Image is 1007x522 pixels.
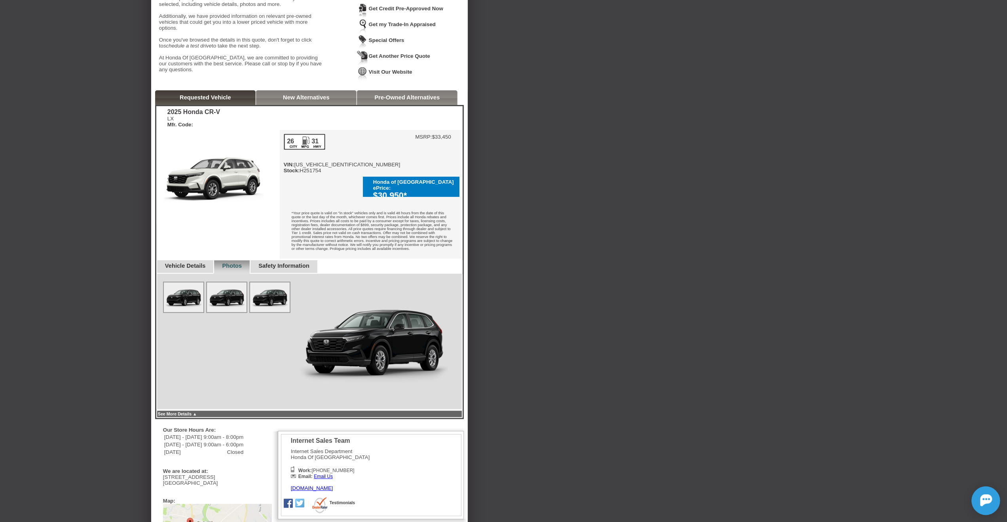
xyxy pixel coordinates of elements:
div: 2025 Honda CR-V [167,109,220,116]
img: Icon_CreditApproval.png [357,3,368,18]
em: schedule a test drive [163,43,212,49]
td: [DATE] - [DATE] [164,434,203,440]
b: Work: [298,468,312,473]
div: We are located at: [163,468,268,474]
a: Photos [222,263,242,269]
div: [STREET_ADDRESS] [GEOGRAPHIC_DATA] [163,474,272,486]
a: [DOMAIN_NAME] [291,485,333,491]
div: *Your price quote is valid on "in stock" vehicles only and is valid 48 hours from the date of thi... [280,205,462,259]
td: 9:00am - 6:00pm [203,441,244,448]
a: Safety Information [258,263,309,269]
td: [DATE] - [DATE] [164,441,203,448]
img: Image.aspx [295,282,453,400]
a: Visit Our Website [369,69,412,75]
div: 26 [286,138,295,145]
img: Icon_Twitter.png [295,499,304,507]
a: Get Credit Pre-Approved Now [369,6,443,11]
b: VIN: [284,162,294,168]
td: $33,450 [432,134,451,140]
img: Icon_Facebook.png [284,499,293,508]
div: LX [167,116,220,128]
a: New Alternatives [283,94,330,101]
td: [DATE] [164,449,203,455]
td: MSRP: [415,134,432,140]
b: Stock: [284,168,300,173]
img: Image.aspx [250,282,290,312]
a: Get my Trade-In Appraised [369,21,436,27]
img: Icon_Dealerrater.png [312,497,329,514]
a: Get Another Price Quote [369,53,430,59]
a: Special Offers [369,37,404,43]
img: Icon_TradeInAppraisal.png [357,19,368,34]
img: Icon_Phone.png [291,466,294,472]
div: Map: [163,498,175,504]
img: Icon_WeeklySpecials.png [357,35,368,50]
a: Testimonials [330,500,355,505]
iframe: Chat Assistance [936,479,1007,522]
div: Internet Sales Team [291,437,370,444]
td: 9:00am - 8:00pm [203,434,244,440]
img: 2025 Honda CR-V [156,130,280,223]
a: Email Us [314,474,333,479]
td: Closed [203,449,244,455]
a: Vehicle Details [165,263,206,269]
a: Requested Vehicle [180,94,231,101]
div: [US_VEHICLE_IDENTIFICATION_NUMBER] H251754 [284,134,400,173]
img: Icon_Email2.png [291,474,296,478]
b: Mfr. Code: [167,122,193,128]
img: Icon_VisitWebsite.png [357,67,368,81]
a: See More Details ▲ [158,412,197,416]
div: Our Store Hours Are: [163,427,268,433]
a: Pre-Owned Alternatives [374,94,440,101]
img: Icon_GetQuote.png [357,51,368,65]
b: Email: [298,474,313,479]
div: 31 [311,138,319,145]
div: Honda of [GEOGRAPHIC_DATA] ePrice: [373,179,455,191]
img: Image.aspx [164,282,203,312]
div: $30,950* [373,191,455,201]
img: Image.aspx [207,282,247,312]
span: [PHONE_NUMBER] [298,468,355,473]
div: Internet Sales Department Honda Of [GEOGRAPHIC_DATA] [291,437,370,491]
